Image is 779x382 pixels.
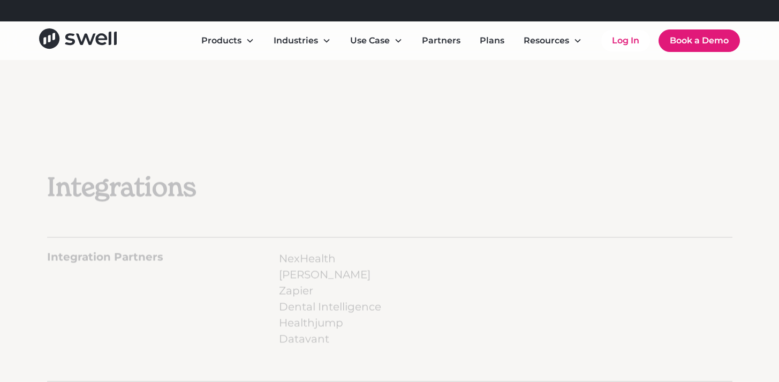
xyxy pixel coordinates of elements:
[201,34,241,47] div: Products
[47,171,458,203] h2: Integrations
[47,250,163,263] h3: Integration Partners
[342,30,411,51] div: Use Case
[413,30,469,51] a: Partners
[350,34,390,47] div: Use Case
[265,30,339,51] div: Industries
[524,34,569,47] div: Resources
[274,34,318,47] div: Industries
[659,29,740,52] a: Book a Demo
[471,30,513,51] a: Plans
[279,250,381,347] p: NexHealth [PERSON_NAME] Zapier Dental Intelligence Healthjump Datavant
[601,30,650,51] a: Log In
[515,30,591,51] div: Resources
[193,30,263,51] div: Products
[39,28,117,53] a: home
